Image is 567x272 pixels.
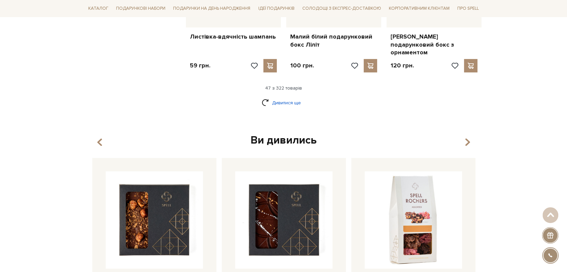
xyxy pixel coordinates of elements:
[391,62,414,69] p: 120 грн.
[386,3,452,14] a: Корпоративним клієнтам
[391,33,477,56] a: [PERSON_NAME] подарунковий бокс з орнаментом
[262,97,305,109] a: Дивитися ще
[90,133,477,148] div: Ви дивились
[290,62,314,69] p: 100 грн.
[113,3,168,14] a: Подарункові набори
[455,3,481,14] a: Про Spell
[170,3,253,14] a: Подарунки на День народження
[86,3,111,14] a: Каталог
[190,62,210,69] p: 59 грн.
[290,33,377,49] a: Малий білий подарунковий бокс Ліліт
[300,3,384,14] a: Солодощі з експрес-доставкою
[255,3,297,14] a: Ідеї подарунків
[190,33,277,41] a: Листівка-вдячність шампань
[83,85,484,91] div: 47 з 322 товарів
